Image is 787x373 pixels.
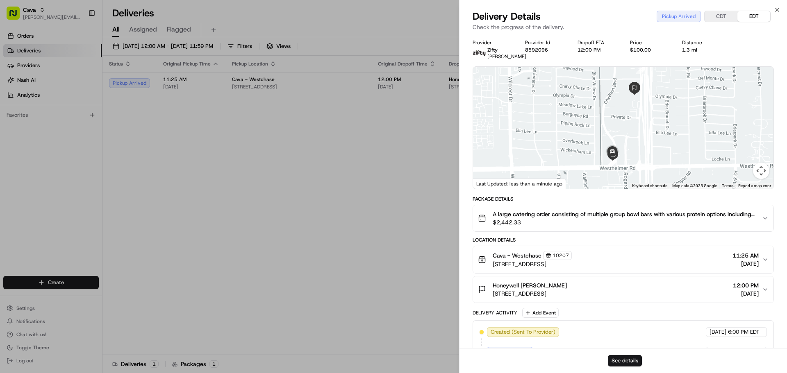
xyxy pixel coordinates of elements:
[493,251,541,260] span: Cava - Westchase
[16,183,63,191] span: Knowledge Base
[8,119,21,132] img: Grace Nketiah
[8,78,23,93] img: 1736555255976-a54dd68f-1ca7-489b-9aae-adbdc363a1c4
[728,328,760,336] span: 6:00 PM EDT
[493,218,755,226] span: $2,442.33
[473,39,512,46] div: Provider
[578,39,617,46] div: Dropoff ETA
[733,289,759,298] span: [DATE]
[682,39,721,46] div: Distance
[127,105,149,115] button: See all
[710,328,726,336] span: [DATE]
[66,180,135,194] a: 💻API Documentation
[25,127,66,133] span: [PERSON_NAME]
[68,149,71,156] span: •
[632,183,667,189] button: Keyboard shortcuts
[473,237,774,243] div: Location Details
[682,47,721,53] div: 1.3 mi
[37,86,113,93] div: We're available if you need us!
[5,180,66,194] a: 📗Knowledge Base
[8,141,21,154] img: Jaimie Jaretsky
[77,183,132,191] span: API Documentation
[553,252,569,259] span: 10207
[73,127,89,133] span: [DATE]
[475,178,502,189] a: Open this area in Google Maps (opens a new window)
[491,328,555,336] span: Created (Sent To Provider)
[737,11,770,22] button: EDT
[607,157,616,166] div: 24
[630,47,669,53] div: $100.00
[473,205,773,231] button: A large catering order consisting of multiple group bowl bars with various protein options includ...
[493,289,567,298] span: [STREET_ADDRESS]
[487,47,498,53] span: Zifty
[473,196,774,202] div: Package Details
[525,47,548,53] button: 8592096
[722,183,733,188] a: Terms
[37,78,134,86] div: Start new chat
[636,65,645,74] div: 22
[17,78,32,93] img: 1724597045416-56b7ee45-8013-43a0-a6f9-03cb97ddad50
[82,203,99,209] span: Pylon
[473,310,517,316] div: Delivery Activity
[525,39,564,46] div: Provider Id
[493,210,755,218] span: A large catering order consisting of multiple group bowl bars with various protein options includ...
[672,183,717,188] span: Map data ©2025 Google
[69,184,76,190] div: 💻
[58,203,99,209] a: Powered byPylon
[473,23,774,31] p: Check the progress of the delivery.
[630,39,669,46] div: Price
[738,183,771,188] a: Report a map error
[8,8,25,25] img: Nash
[705,11,737,22] button: CDT
[753,163,769,179] button: Map camera controls
[493,260,572,268] span: [STREET_ADDRESS]
[578,47,617,53] div: 12:00 PM
[608,355,642,366] button: See details
[733,281,759,289] span: 12:00 PM
[16,127,23,134] img: 1736555255976-a54dd68f-1ca7-489b-9aae-adbdc363a1c4
[473,276,773,303] button: Honeywell [PERSON_NAME][STREET_ADDRESS]12:00 PM[DATE]
[475,178,502,189] img: Google
[25,149,66,156] span: [PERSON_NAME]
[68,127,71,133] span: •
[8,106,55,113] div: Past conversations
[139,81,149,90] button: Start new chat
[8,184,15,190] div: 📗
[493,281,567,289] span: Honeywell [PERSON_NAME]
[487,53,526,60] span: [PERSON_NAME]
[8,33,149,46] p: Welcome 👋
[21,53,135,61] input: Clear
[732,251,759,260] span: 11:25 AM
[473,10,541,23] span: Delivery Details
[473,246,773,273] button: Cava - Westchase10207[STREET_ADDRESS]11:25 AM[DATE]
[473,179,566,189] div: Last Updated: less than a minute ago
[522,308,559,318] button: Add Event
[73,149,89,156] span: [DATE]
[732,260,759,268] span: [DATE]
[473,47,486,60] img: zifty-logo-trans-sq.png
